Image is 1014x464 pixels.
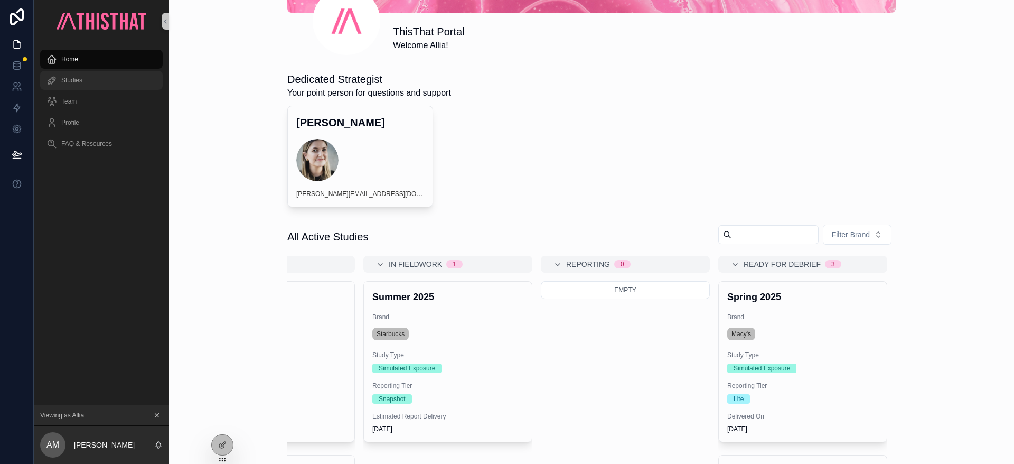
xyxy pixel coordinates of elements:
span: Reporting Tier [372,382,523,390]
a: Team [40,92,163,111]
span: Home [61,55,78,63]
span: AM [46,439,59,451]
span: Welcome Allia! [393,39,465,52]
a: FAQ & Resources [40,134,163,153]
span: Viewing as Allia [40,411,84,420]
span: [DATE] [372,425,523,433]
span: Starbucks [377,330,405,338]
span: In Fieldwork [389,259,442,270]
p: [PERSON_NAME] [74,440,135,450]
a: Summer 2025BrandStarbucksStudy TypeSimulated ExposureReporting TierSnapshotEstimated Report Deliv... [363,281,532,442]
span: Study Type [372,351,523,359]
h4: Summer 2025 [372,290,523,304]
img: App logo [57,13,146,30]
span: Profile [61,118,79,127]
div: 0 [621,260,624,268]
a: Home [40,50,163,69]
h4: Spring 2025 [727,290,878,304]
a: [PERSON_NAME][EMAIL_ADDRESS][DOMAIN_NAME] [296,190,424,198]
h1: Dedicated Strategist [287,72,451,87]
h1: All Active Studies [287,229,368,244]
span: Brand [727,313,878,321]
span: Filter Brand [832,229,870,240]
a: Studies [40,71,163,90]
span: Team [61,97,77,106]
h1: ThisThat Portal [393,24,465,39]
div: Simulated Exposure [734,364,790,373]
a: Starbucks [372,328,409,340]
span: Macy's [731,330,751,338]
button: Select Button [823,225,891,245]
span: Delivered On [727,412,878,421]
a: Profile [40,113,163,132]
span: Estimated Report Delivery [372,412,523,421]
span: Your point person for questions and support [287,87,451,99]
span: Reporting Tier [727,382,878,390]
span: [DATE] [727,425,878,433]
a: Spring 2025BrandMacy'sStudy TypeSimulated ExposureReporting TierLiteDelivered On[DATE] [718,281,887,442]
span: Studies [61,76,82,85]
h3: [PERSON_NAME] [296,115,424,131]
div: 1 [453,260,456,268]
div: 3 [831,260,835,268]
div: Lite [734,394,744,404]
div: Simulated Exposure [379,364,435,373]
span: Study Type [727,351,878,359]
span: Empty [614,286,636,294]
span: Brand [372,313,523,321]
span: FAQ & Resources [61,140,112,148]
div: Snapshot [379,394,406,404]
span: Ready for Debrief [744,259,821,270]
a: Macy's [727,328,755,340]
div: scrollable content [34,42,169,167]
span: Reporting [566,259,610,270]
